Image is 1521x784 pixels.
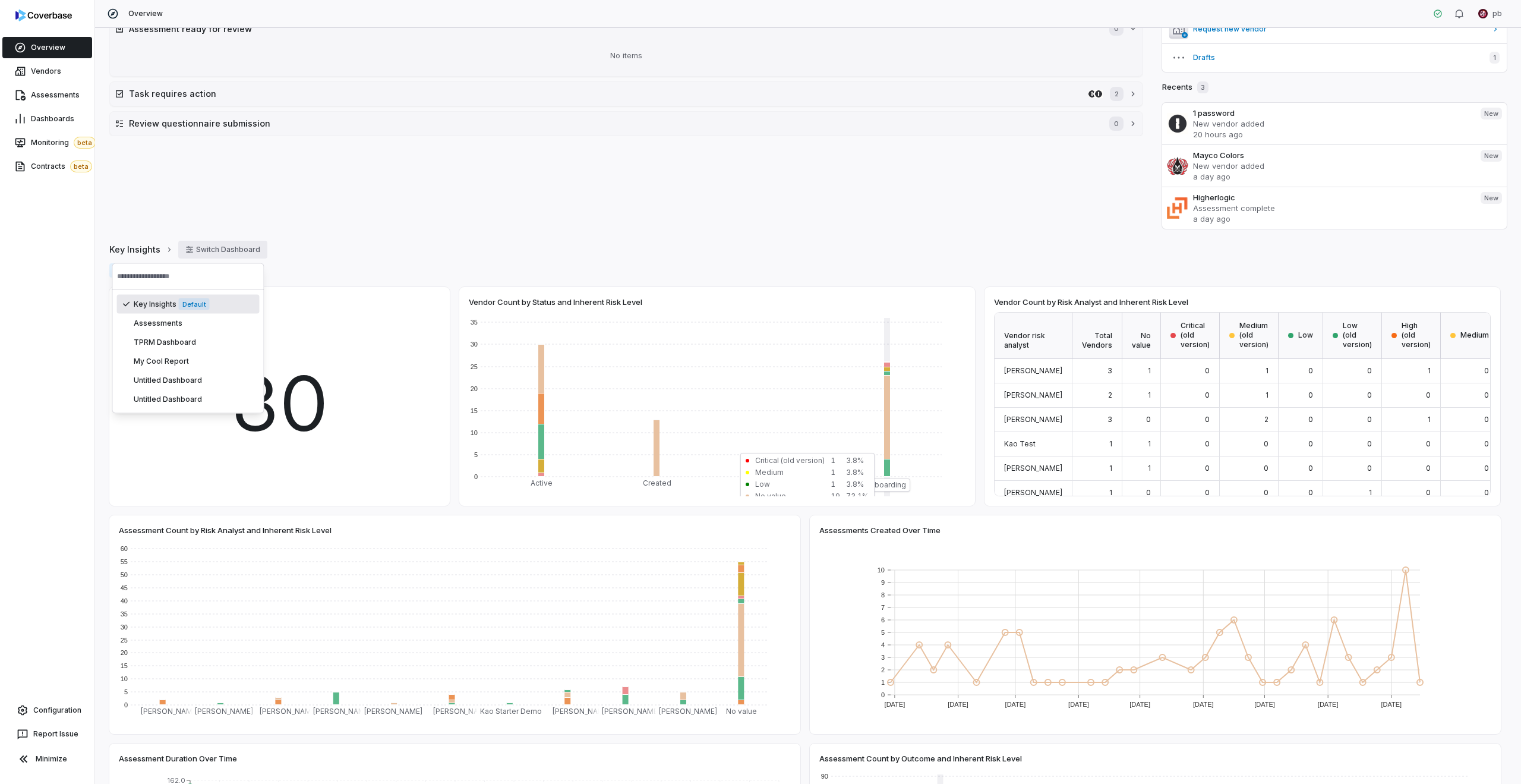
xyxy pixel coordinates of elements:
[1193,203,1471,213] p: Assessment complete
[471,319,478,326] text: 35
[121,624,128,631] text: 30
[119,525,332,536] span: Assessment Count by Risk Analyst and Inherent Risk Level
[109,243,160,256] span: Key Insights
[1193,150,1471,160] h3: Mayco Colors
[1308,415,1313,424] span: 0
[471,429,478,436] text: 10
[1197,81,1208,93] span: 3
[1193,192,1471,203] h3: Higherlogic
[1426,391,1431,399] span: 0
[121,571,128,578] text: 50
[31,67,61,76] span: Vendors
[1484,366,1489,375] span: 0
[1254,701,1275,708] text: [DATE]
[117,371,260,390] div: Untitled Dashboard
[1068,701,1089,708] text: [DATE]
[1205,366,1210,375] span: 0
[881,604,885,611] text: 7
[1478,9,1488,18] img: pb undefined avatar
[1308,366,1313,375] span: 0
[878,566,885,574] text: 10
[1004,464,1062,473] span: [PERSON_NAME]
[819,753,1022,764] span: Assessment Count by Outcome and Inherent Risk Level
[1005,701,1026,708] text: [DATE]
[1481,108,1502,119] span: New
[124,701,128,709] text: 0
[1205,488,1210,497] span: 0
[1318,701,1339,708] text: [DATE]
[1266,391,1268,399] span: 1
[1129,701,1150,708] text: [DATE]
[1205,439,1210,448] span: 0
[1107,415,1112,424] span: 3
[1148,464,1151,473] span: 1
[1367,415,1372,424] span: 0
[819,525,941,536] span: Assessments Created Over Time
[1146,488,1151,497] span: 0
[109,237,173,262] a: Key Insights
[1264,488,1268,497] span: 0
[1162,187,1507,229] a: HigherlogicAssessment completea day agoNew
[1109,21,1124,36] span: 0
[1146,415,1151,424] span: 0
[128,9,163,18] span: Overview
[121,675,128,682] text: 10
[1004,366,1062,375] span: [PERSON_NAME]
[881,629,885,636] text: 5
[231,347,329,461] span: 30
[112,290,264,414] div: Suggestions
[110,112,1143,136] button: Review questionnaire submission0
[1193,108,1471,118] h3: 1 password
[74,137,96,149] span: beta
[1481,192,1502,204] span: New
[1148,366,1151,375] span: 1
[1367,439,1372,448] span: 0
[1308,488,1313,497] span: 0
[1109,439,1112,448] span: 1
[121,662,128,669] text: 15
[1193,129,1471,140] p: 20 hours ago
[1264,464,1268,473] span: 0
[1004,488,1062,497] span: [PERSON_NAME]
[121,584,128,591] text: 45
[1205,415,1210,424] span: 0
[1264,439,1268,448] span: 0
[1367,391,1372,399] span: 0
[121,610,128,618] text: 35
[129,117,1097,130] h2: Review questionnaire submission
[2,37,92,58] a: Overview
[33,706,81,715] span: Configuration
[117,352,260,371] div: My Cool Report
[1193,213,1471,224] p: a day ago
[117,333,260,352] div: TPRM Dashboard
[881,666,885,673] text: 2
[881,679,885,686] text: 1
[119,753,237,764] span: Assessment Duration Over Time
[70,160,92,172] span: beta
[1205,391,1210,399] span: 0
[5,700,90,721] a: Configuration
[2,61,92,82] a: Vendors
[1367,366,1372,375] span: 0
[881,691,885,698] text: 0
[1308,464,1313,473] span: 0
[110,17,1143,40] button: Assessment ready for review0
[1193,24,1487,34] span: Request new vendor
[1308,391,1313,399] span: 0
[1193,701,1214,708] text: [DATE]
[117,390,260,409] div: Untitled Dashboard
[121,597,128,604] text: 40
[1107,366,1112,375] span: 3
[5,747,90,771] button: Minimize
[117,295,260,314] div: Key Insights
[1484,391,1489,399] span: 0
[471,363,478,370] text: 25
[2,132,92,153] a: Monitoringbeta
[1109,117,1124,131] span: 0
[129,23,1097,35] h2: Assessment ready for review
[2,84,92,106] a: Assessments
[110,82,1143,106] button: Task requires action1password.com1password.com2
[1428,366,1431,375] span: 1
[106,237,177,262] button: Key Insights
[121,649,128,656] text: 20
